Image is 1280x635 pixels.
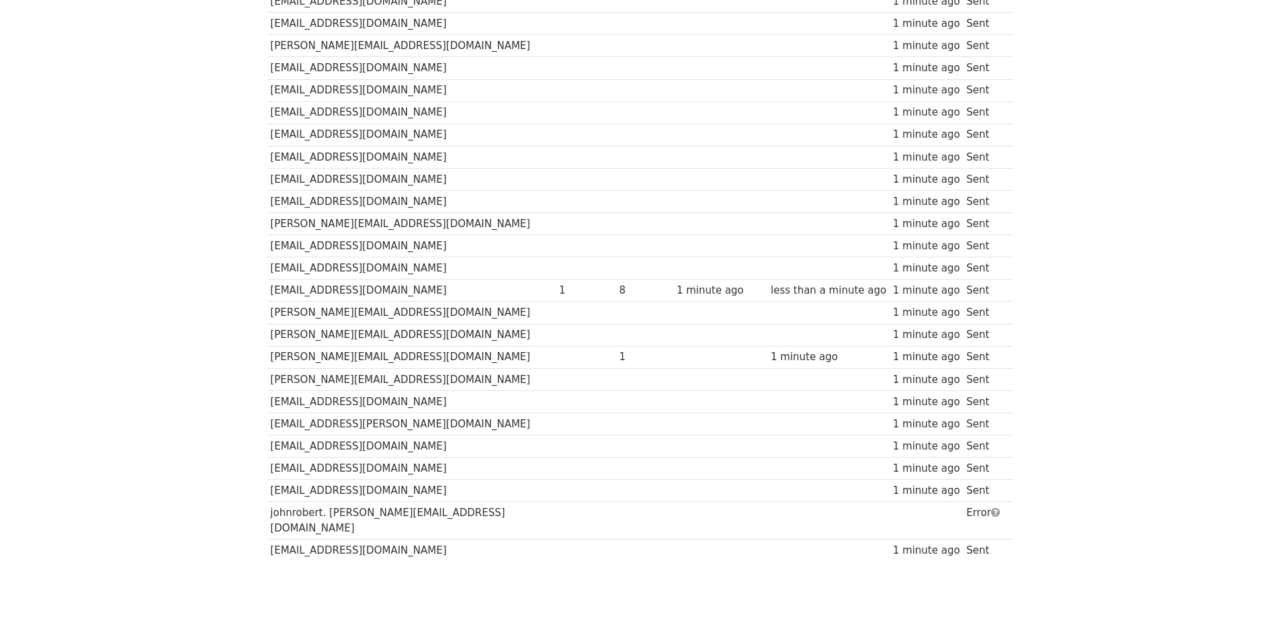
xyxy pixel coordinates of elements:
td: Sent [963,480,1006,502]
div: 1 minute ago [893,60,960,76]
div: 1 minute ago [893,283,960,298]
div: 1 minute ago [893,105,960,120]
td: Sent [963,124,1006,146]
td: [EMAIL_ADDRESS][DOMAIN_NAME] [267,390,556,413]
td: [EMAIL_ADDRESS][DOMAIN_NAME] [267,480,556,502]
td: Sent [963,79,1006,101]
td: [EMAIL_ADDRESS][DOMAIN_NAME] [267,57,556,79]
td: Sent [963,213,1006,235]
td: Sent [963,368,1006,390]
td: johnrobert. [PERSON_NAME][EMAIL_ADDRESS][DOMAIN_NAME] [267,502,556,540]
div: 1 minute ago [893,239,960,254]
div: 1 [559,283,613,298]
div: 1 minute ago [893,216,960,232]
div: 1 minute ago [893,372,960,388]
td: Sent [963,435,1006,458]
td: Sent [963,146,1006,168]
div: 1 minute ago [893,38,960,54]
td: [EMAIL_ADDRESS][DOMAIN_NAME] [267,235,556,257]
div: 1 minute ago [893,439,960,454]
td: [EMAIL_ADDRESS][DOMAIN_NAME] [267,190,556,212]
div: 1 minute ago [893,417,960,432]
div: 1 minute ago [893,172,960,187]
td: Sent [963,257,1006,280]
td: Sent [963,390,1006,413]
div: 8 [620,283,671,298]
td: Sent [963,539,1006,561]
div: less than a minute ago [771,283,886,298]
iframe: Chat Widget [1213,570,1280,635]
div: 1 minute ago [893,394,960,410]
td: [EMAIL_ADDRESS][PERSON_NAME][DOMAIN_NAME] [267,413,556,435]
td: Sent [963,13,1006,35]
div: 1 minute ago [893,150,960,165]
div: 1 minute ago [677,283,764,298]
td: Sent [963,280,1006,302]
div: 1 minute ago [893,327,960,343]
td: Sent [963,235,1006,257]
div: 1 minute ago [771,349,886,365]
td: [EMAIL_ADDRESS][DOMAIN_NAME] [267,458,556,480]
td: [EMAIL_ADDRESS][DOMAIN_NAME] [267,79,556,101]
td: [EMAIL_ADDRESS][DOMAIN_NAME] [267,539,556,561]
div: 1 minute ago [893,483,960,499]
td: [PERSON_NAME][EMAIL_ADDRESS][DOMAIN_NAME] [267,368,556,390]
div: 1 minute ago [893,194,960,210]
td: Sent [963,35,1006,57]
td: Sent [963,57,1006,79]
td: Sent [963,168,1006,190]
td: [PERSON_NAME][EMAIL_ADDRESS][DOMAIN_NAME] [267,324,556,346]
td: [PERSON_NAME][EMAIL_ADDRESS][DOMAIN_NAME] [267,302,556,324]
td: [EMAIL_ADDRESS][DOMAIN_NAME] [267,13,556,35]
td: [PERSON_NAME][EMAIL_ADDRESS][DOMAIN_NAME] [267,213,556,235]
td: Sent [963,302,1006,324]
div: 1 minute ago [893,305,960,321]
div: 1 minute ago [893,461,960,476]
td: [EMAIL_ADDRESS][DOMAIN_NAME] [267,146,556,168]
td: [EMAIL_ADDRESS][DOMAIN_NAME] [267,101,556,124]
td: Sent [963,324,1006,346]
td: Sent [963,101,1006,124]
td: [EMAIL_ADDRESS][DOMAIN_NAME] [267,257,556,280]
div: 1 [620,349,671,365]
td: [EMAIL_ADDRESS][DOMAIN_NAME] [267,280,556,302]
td: Sent [963,413,1006,435]
div: 1 minute ago [893,16,960,32]
div: 1 minute ago [893,543,960,558]
div: 1 minute ago [893,261,960,276]
td: Sent [963,458,1006,480]
td: [EMAIL_ADDRESS][DOMAIN_NAME] [267,435,556,458]
div: 1 minute ago [893,83,960,98]
td: Error [963,502,1006,540]
td: [PERSON_NAME][EMAIL_ADDRESS][DOMAIN_NAME] [267,35,556,57]
td: Sent [963,190,1006,212]
td: [EMAIL_ADDRESS][DOMAIN_NAME] [267,168,556,190]
td: Sent [963,346,1006,368]
div: 1 minute ago [893,127,960,142]
div: 1 minute ago [893,349,960,365]
td: [EMAIL_ADDRESS][DOMAIN_NAME] [267,124,556,146]
td: [PERSON_NAME][EMAIL_ADDRESS][DOMAIN_NAME] [267,346,556,368]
